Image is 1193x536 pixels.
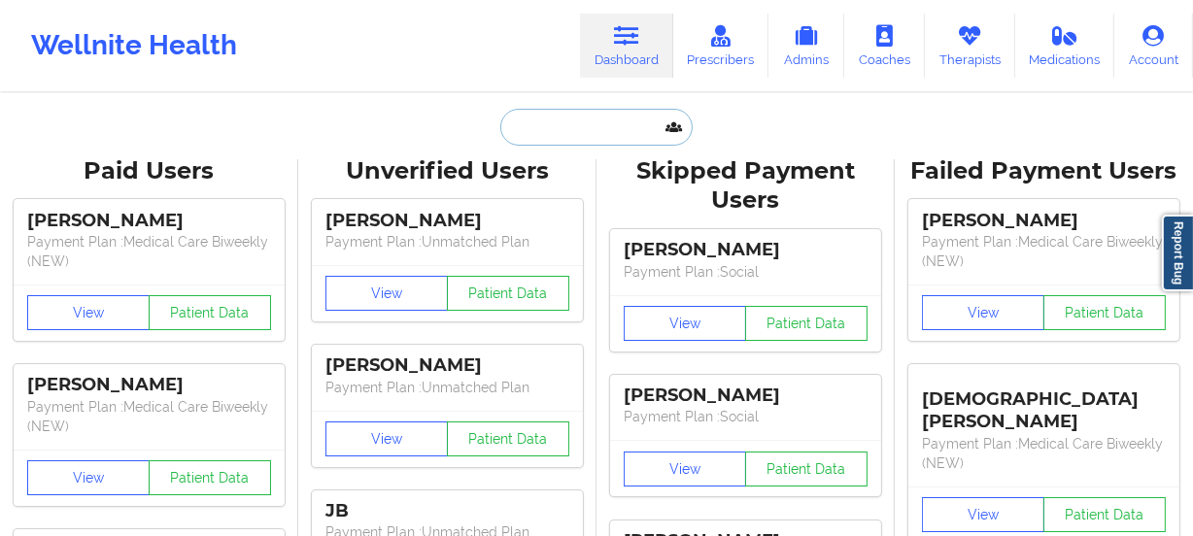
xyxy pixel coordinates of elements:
p: Payment Plan : Medical Care Biweekly (NEW) [922,434,1166,473]
button: View [624,452,746,486]
button: Patient Data [149,295,271,330]
a: Account [1114,14,1193,78]
p: Payment Plan : Social [624,407,868,426]
p: Payment Plan : Unmatched Plan [325,378,569,397]
div: JB [325,500,569,522]
button: View [624,306,746,341]
button: Patient Data [447,421,569,456]
a: Admins [768,14,844,78]
a: Therapists [925,14,1015,78]
a: Coaches [844,14,925,78]
a: Medications [1015,14,1115,78]
button: View [922,497,1044,532]
button: View [325,276,448,311]
div: [DEMOGRAPHIC_DATA][PERSON_NAME] [922,374,1166,433]
p: Payment Plan : Medical Care Biweekly (NEW) [27,232,271,271]
a: Dashboard [580,14,673,78]
a: Report Bug [1162,215,1193,291]
div: [PERSON_NAME] [27,210,271,232]
div: Skipped Payment Users [610,156,881,217]
div: [PERSON_NAME] [27,374,271,396]
div: Unverified Users [312,156,583,186]
p: Payment Plan : Medical Care Biweekly (NEW) [922,232,1166,271]
div: Paid Users [14,156,285,186]
div: [PERSON_NAME] [624,239,868,261]
button: Patient Data [447,276,569,311]
p: Payment Plan : Social [624,262,868,282]
button: View [27,460,150,495]
button: View [325,421,448,456]
a: Prescribers [673,14,769,78]
p: Payment Plan : Medical Care Biweekly (NEW) [27,397,271,436]
button: Patient Data [745,306,868,341]
div: [PERSON_NAME] [325,354,569,377]
p: Payment Plan : Unmatched Plan [325,232,569,251]
button: View [922,295,1044,330]
div: Failed Payment Users [908,156,1179,186]
button: Patient Data [1043,295,1166,330]
button: Patient Data [1043,497,1166,532]
div: [PERSON_NAME] [624,385,868,407]
button: Patient Data [745,452,868,486]
div: [PERSON_NAME] [922,210,1166,232]
div: [PERSON_NAME] [325,210,569,232]
button: View [27,295,150,330]
button: Patient Data [149,460,271,495]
